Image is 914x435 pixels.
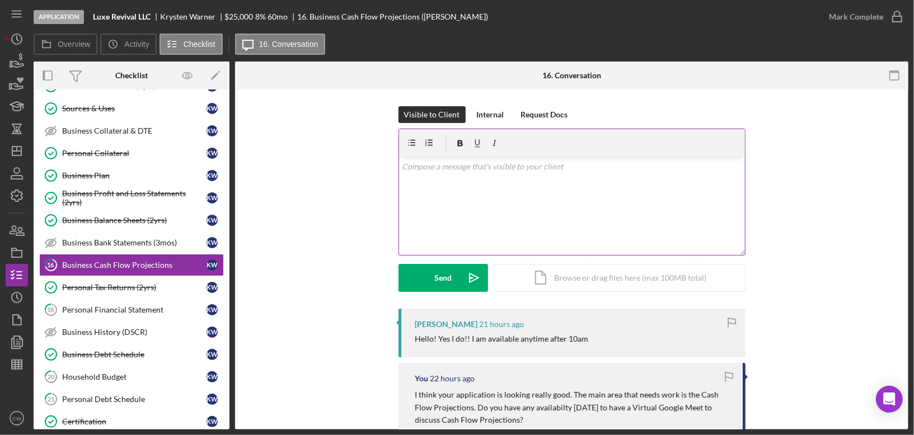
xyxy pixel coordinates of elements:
[62,216,207,225] div: Business Balance Sheets (2yrs)
[207,394,218,405] div: K W
[62,171,207,180] div: Business Plan
[207,192,218,204] div: K W
[160,12,225,21] div: Krysten Warner
[235,34,326,55] button: 16. Conversation
[399,264,488,292] button: Send
[207,125,218,136] div: K W
[207,103,218,114] div: K W
[62,395,207,404] div: Personal Debt Schedule
[829,6,883,28] div: Mark Complete
[48,306,54,313] tspan: 18
[39,276,224,299] a: Personal Tax Returns (2yrs)KW
[259,40,318,49] label: 16. Conversation
[207,259,218,271] div: K W
[62,417,207,426] div: Certification
[207,349,218,360] div: K W
[124,40,149,49] label: Activity
[477,106,504,123] div: Internal
[62,126,207,135] div: Business Collateral & DTE
[207,215,218,226] div: K W
[58,40,90,49] label: Overview
[34,34,97,55] button: Overview
[115,71,148,80] div: Checklist
[39,321,224,343] a: Business History (DSCR)KW
[471,106,510,123] button: Internal
[404,106,460,123] div: Visible to Client
[818,6,908,28] button: Mark Complete
[415,389,732,426] p: I think your application is looking really good. The main area that needs work is the Cash Flow P...
[12,415,22,422] text: CW
[207,282,218,293] div: K W
[207,327,218,338] div: K W
[100,34,156,55] button: Activity
[39,187,224,209] a: Business Profit and Loss Statements (2yrs)KW
[480,320,524,329] time: 2025-10-14 21:00
[62,238,207,247] div: Business Bank Statements (3mos)
[39,366,224,388] a: 20Household BudgetKW
[207,304,218,315] div: K W
[62,189,207,207] div: Business Profit and Loss Statements (2yrs)
[62,104,207,113] div: Sources & Uses
[39,97,224,120] a: Sources & UsesKW
[415,334,589,343] div: Hello! Yes I do!! I am available anytime after 10am
[48,373,55,380] tspan: 20
[542,71,601,80] div: 16. Conversation
[207,371,218,382] div: K W
[515,106,574,123] button: Request Docs
[39,410,224,433] a: CertificationKW
[207,416,218,427] div: K W
[34,10,84,24] div: Application
[48,261,55,268] tspan: 16
[93,12,151,21] b: Luxe Revival LLC
[225,12,254,21] span: $25,000
[876,386,903,413] div: Open Intercom Messenger
[434,264,452,292] div: Send
[62,328,207,337] div: Business History (DSCR)
[62,372,207,381] div: Household Budget
[39,254,224,276] a: 16Business Cash Flow ProjectionsKW
[39,164,224,187] a: Business PlanKW
[39,142,224,164] a: Personal CollateralKW
[62,305,207,314] div: Personal Financial Statement
[399,106,466,123] button: Visible to Client
[268,12,288,21] div: 60 mo
[297,12,488,21] div: 16. Business Cash Flow Projections ([PERSON_NAME])
[207,148,218,159] div: K W
[62,149,207,158] div: Personal Collateral
[62,283,207,292] div: Personal Tax Returns (2yrs)
[62,350,207,359] div: Business Debt Schedule
[207,237,218,248] div: K W
[39,120,224,142] a: Business Collateral & DTEKW
[6,407,28,429] button: CW
[39,209,224,231] a: Business Balance Sheets (2yrs)KW
[207,170,218,181] div: K W
[415,320,478,329] div: [PERSON_NAME]
[415,374,429,383] div: You
[62,261,207,269] div: Business Cash Flow Projections
[160,34,223,55] button: Checklist
[430,374,475,383] time: 2025-10-14 20:59
[39,299,224,321] a: 18Personal Financial StatementKW
[39,388,224,410] a: 21Personal Debt ScheduleKW
[521,106,568,123] div: Request Docs
[48,395,54,403] tspan: 21
[39,231,224,254] a: Business Bank Statements (3mos)KW
[39,343,224,366] a: Business Debt ScheduleKW
[184,40,215,49] label: Checklist
[255,12,266,21] div: 8 %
